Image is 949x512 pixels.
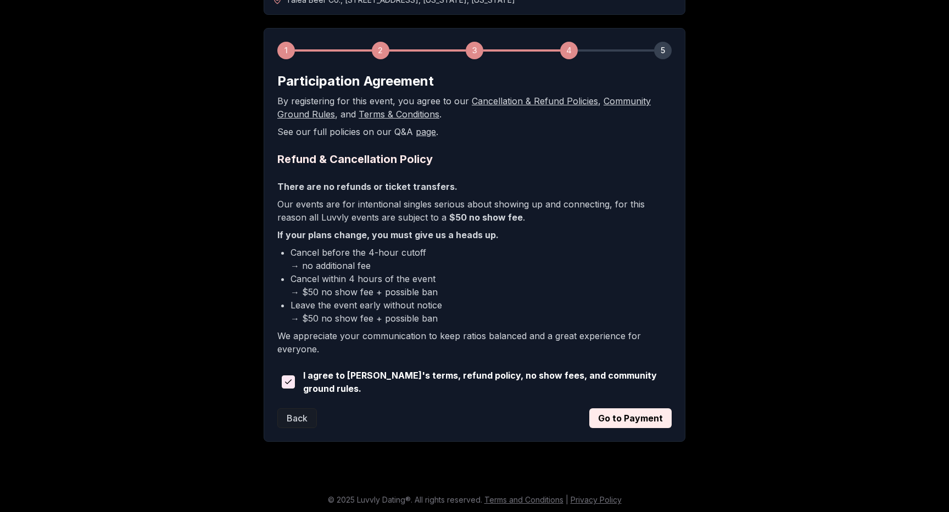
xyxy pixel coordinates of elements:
b: $50 no show fee [449,212,523,223]
p: If your plans change, you must give us a heads up. [277,228,672,241]
div: 1 [277,42,295,59]
button: Go to Payment [589,408,672,428]
p: We appreciate your communication to keep ratios balanced and a great experience for everyone. [277,329,672,356]
a: Privacy Policy [571,495,622,504]
button: Back [277,408,317,428]
h2: Participation Agreement [277,72,672,90]
div: 5 [654,42,672,59]
p: See our full policies on our Q&A . [277,125,672,138]
div: 2 [372,42,389,59]
li: Leave the event early without notice → $50 no show fee + possible ban [291,299,672,325]
p: There are no refunds or ticket transfers. [277,180,672,193]
div: 3 [466,42,483,59]
a: page [416,126,436,137]
h2: Refund & Cancellation Policy [277,151,672,167]
li: Cancel within 4 hours of the event → $50 no show fee + possible ban [291,272,672,299]
a: Cancellation & Refund Policies [472,95,598,106]
span: | [566,495,568,504]
a: Terms and Conditions [484,495,563,504]
li: Cancel before the 4-hour cutoff → no additional fee [291,246,672,272]
div: 4 [560,42,578,59]
p: Our events are for intentional singles serious about showing up and connecting, for this reason a... [277,198,672,224]
p: By registering for this event, you agree to our , , and . [277,94,672,121]
a: Terms & Conditions [359,109,439,120]
span: I agree to [PERSON_NAME]'s terms, refund policy, no show fees, and community ground rules. [303,369,672,395]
